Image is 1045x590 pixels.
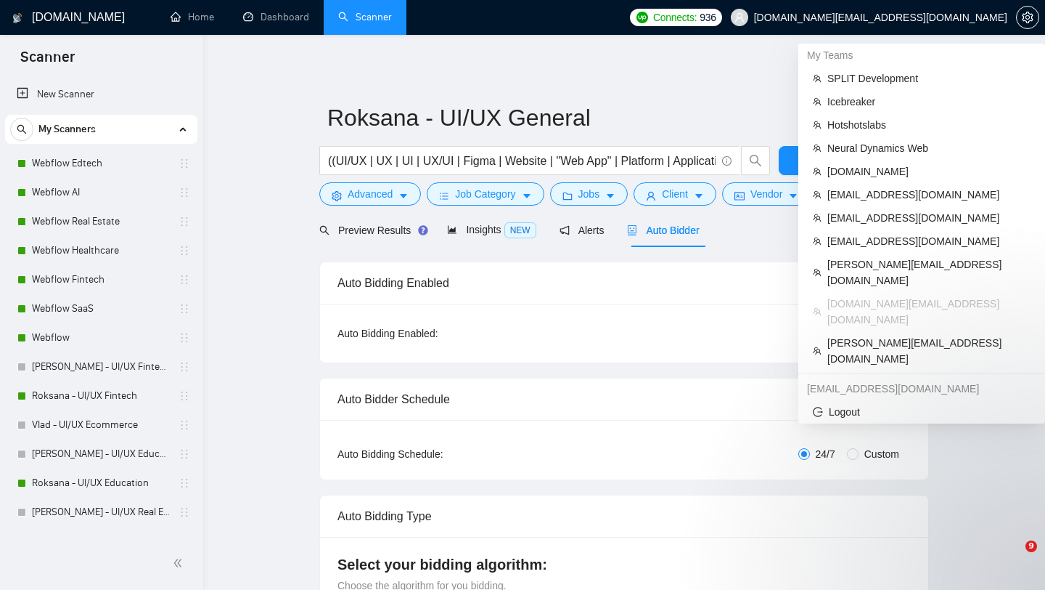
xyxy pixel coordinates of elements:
div: Tooltip anchor [417,224,430,237]
div: Auto Bidding Enabled: [337,326,528,342]
span: Job Category [455,186,515,202]
a: Webflow Fintech [32,265,170,294]
div: Auto Bidder Schedule [337,379,911,420]
span: team [813,97,821,106]
span: holder [179,506,190,518]
span: Advanced [348,186,393,202]
span: Icebreaker [827,94,1030,110]
span: holder [179,245,190,256]
span: [EMAIL_ADDRESS][DOMAIN_NAME] [827,233,1030,249]
input: Scanner name... [327,100,899,136]
li: New Scanner [5,80,197,109]
iframe: Intercom live chat [996,541,1030,575]
a: Roksana - UI/UX Education [32,469,170,498]
span: team [813,307,821,316]
span: [PERSON_NAME][EMAIL_ADDRESS][DOMAIN_NAME] [827,256,1030,288]
a: Vlad - UI/UX Ecommerce [32,411,170,440]
span: holder [179,419,190,431]
span: Neural Dynamics Web [827,140,1030,156]
span: holder [179,390,190,402]
a: Webflow SaaS [32,294,170,323]
span: search [319,225,329,235]
span: Hotshotslabs [827,117,1030,133]
span: Jobs [578,186,600,202]
span: [EMAIL_ADDRESS][DOMAIN_NAME] [827,187,1030,203]
span: Connects: [653,9,697,25]
span: robot [627,225,637,235]
span: Custom [858,446,905,462]
span: [PERSON_NAME][EMAIL_ADDRESS][DOMAIN_NAME] [827,335,1030,367]
span: caret-down [605,190,615,201]
a: Webflow Real Estate [32,207,170,236]
a: searchScanner [338,11,392,23]
span: team [813,144,821,153]
span: Vendor [750,186,782,202]
span: team [813,190,821,199]
span: setting [1017,12,1038,23]
span: caret-down [788,190,798,201]
button: barsJob Categorycaret-down [427,182,544,206]
span: search [11,124,33,134]
span: holder [179,361,190,373]
span: bars [439,190,449,201]
span: holder [179,536,190,547]
button: folderJobscaret-down [550,182,628,206]
span: 24/7 [810,446,841,462]
span: Alerts [560,225,605,236]
span: info-circle [722,156,731,166]
span: logout [813,407,823,417]
span: Logout [813,404,1030,420]
span: user [734,12,745,23]
a: [PERSON_NAME] - UI/UX Fintech [32,352,170,381]
span: setting [332,190,342,201]
span: team [813,268,821,277]
button: setting [1016,6,1039,29]
span: folder [562,190,573,201]
span: team [813,347,821,355]
button: userClientcaret-down [634,182,716,206]
a: [PERSON_NAME] - UI/UX Real Estate [32,498,170,527]
span: 9 [1025,541,1037,552]
span: double-left [173,556,187,570]
span: holder [179,332,190,344]
input: Search Freelance Jobs... [328,152,716,170]
span: 936 [700,9,716,25]
a: Roksana - UI/UX Fintech [32,381,170,411]
a: Webflow Edtech [32,149,170,178]
div: Auto Bidding Type [337,496,911,537]
span: holder [179,448,190,460]
span: NEW [504,222,536,238]
a: Roksana - UI/UX Real Estate [32,527,170,556]
span: team [813,167,821,176]
span: caret-down [398,190,409,201]
span: search [742,154,769,167]
span: team [813,121,821,129]
button: Save [779,146,849,175]
a: homeHome [171,11,214,23]
span: user [646,190,656,201]
span: Preview Results [319,225,424,236]
div: My Teams [798,44,1045,67]
button: settingAdvancedcaret-down [319,182,421,206]
img: logo [12,7,22,30]
a: Webflow [32,323,170,352]
span: holder [179,303,190,315]
span: holder [179,274,190,286]
span: [DOMAIN_NAME] [827,163,1030,179]
img: upwork-logo.png [636,12,648,23]
span: [EMAIL_ADDRESS][DOMAIN_NAME] [827,210,1030,226]
span: Client [662,186,688,202]
a: [PERSON_NAME] - UI/UX Education [32,440,170,469]
span: idcard [734,190,745,201]
div: Auto Bidding Schedule: [337,446,528,462]
a: New Scanner [17,80,186,109]
span: holder [179,187,190,198]
button: search [741,146,770,175]
a: Webflow Healthcare [32,236,170,265]
span: team [813,214,821,222]
button: idcardVendorcaret-down [722,182,811,206]
a: setting [1016,12,1039,23]
span: team [813,74,821,83]
span: caret-down [522,190,532,201]
span: Auto Bidder [627,225,699,236]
